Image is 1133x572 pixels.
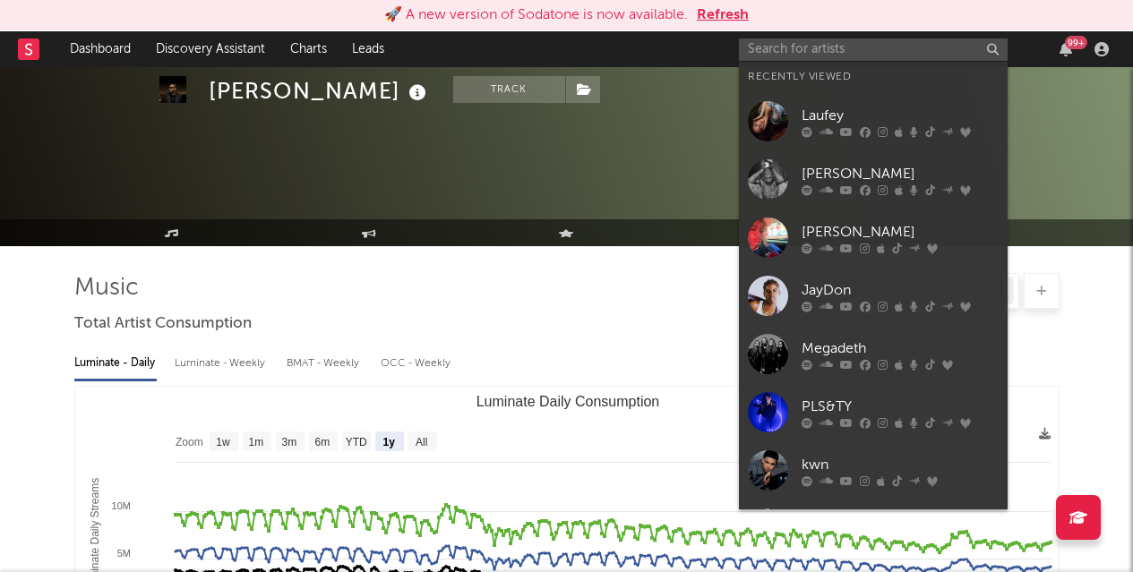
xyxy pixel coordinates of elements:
div: JayDon [802,279,999,301]
div: Luminate - Weekly [175,348,269,379]
input: Search for artists [739,38,1008,61]
button: 99+ [1060,42,1072,56]
div: Laufey [802,105,999,126]
a: [PERSON_NAME] [739,209,1008,267]
button: Refresh [697,4,749,26]
a: JayDon [739,267,1008,325]
text: 1w [216,436,230,448]
a: Megadeth [739,325,1008,383]
div: PLS&TY [802,396,999,417]
div: Megadeth [802,337,999,359]
a: Dashboard [57,31,143,67]
text: 1y [382,436,395,448]
a: Discovery Assistant [143,31,278,67]
a: [PERSON_NAME] [739,150,1008,209]
text: 5M [116,548,130,559]
div: [PERSON_NAME] [802,221,999,243]
div: Luminate - Daily [74,348,157,379]
div: 🚀 A new version of Sodatone is now available. [384,4,688,26]
a: PLS&TY [739,383,1008,441]
text: Zoom [176,436,203,448]
a: Charts [278,31,339,67]
a: kwn [739,441,1008,499]
button: Track [453,76,565,103]
text: 1m [248,436,263,448]
div: [PERSON_NAME] [209,76,431,106]
a: [PERSON_NAME] [739,499,1008,558]
text: 10M [111,500,130,511]
div: [PERSON_NAME] [802,163,999,184]
text: All [416,436,427,448]
text: Luminate Daily Consumption [476,394,659,409]
a: Laufey [739,92,1008,150]
div: Recently Viewed [748,66,999,88]
span: Total Artist Consumption [74,313,252,335]
a: Leads [339,31,397,67]
text: 6m [314,436,330,448]
text: YTD [345,436,366,448]
div: BMAT - Weekly [287,348,363,379]
div: kwn [802,454,999,475]
text: 3m [281,436,296,448]
div: 99 + [1065,36,1087,49]
div: OCC - Weekly [381,348,452,379]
